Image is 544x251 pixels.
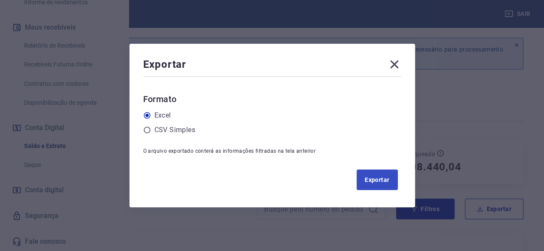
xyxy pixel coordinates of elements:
span: O arquivo exportado conterá as informações filtradas na tela anterior [143,148,316,154]
label: Excel [154,110,171,121]
label: CSV Simples [154,125,195,135]
h6: Formato [143,92,401,106]
div: Exportar [143,57,401,75]
button: Exportar [357,169,398,190]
